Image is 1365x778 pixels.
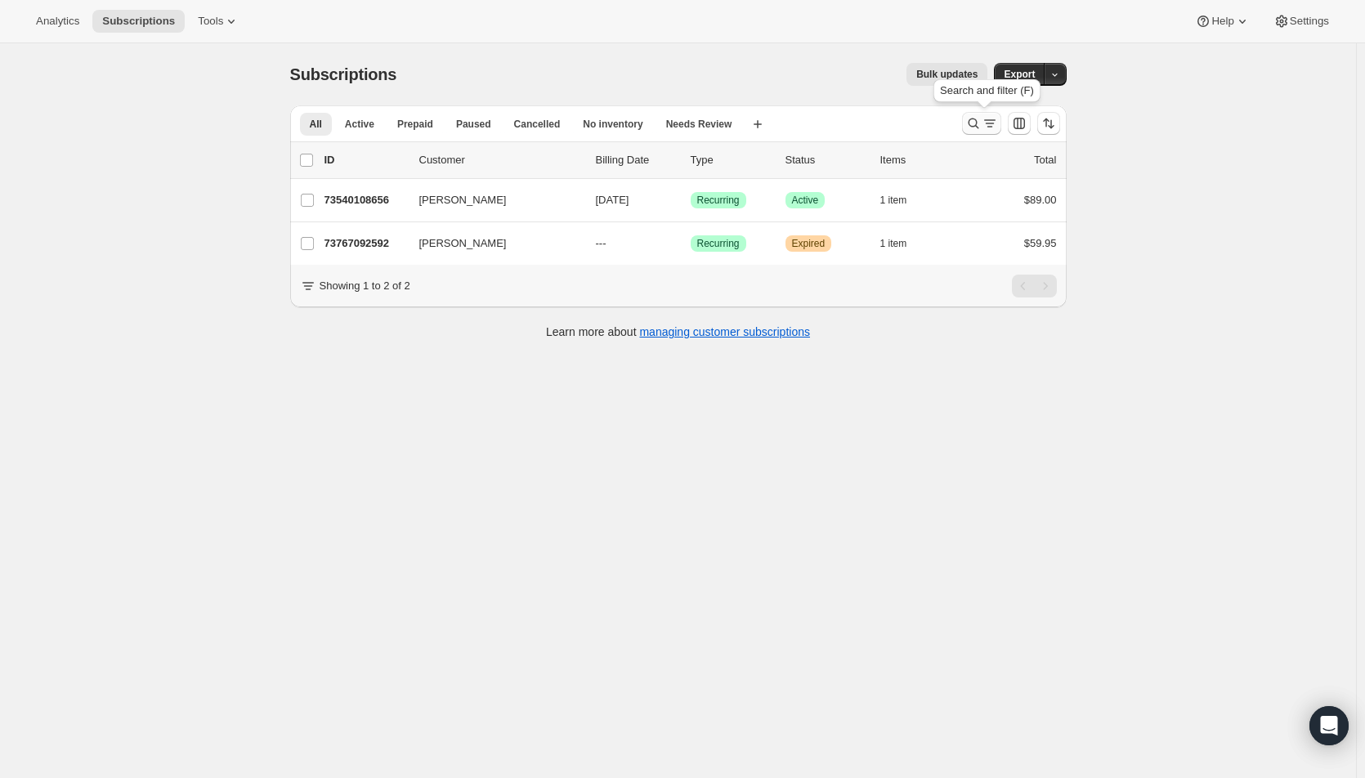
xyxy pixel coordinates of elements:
[456,118,491,131] span: Paused
[290,65,397,83] span: Subscriptions
[1024,237,1057,249] span: $59.95
[188,10,249,33] button: Tools
[880,194,907,207] span: 1 item
[1037,112,1060,135] button: Sort the results
[1309,706,1349,745] div: Open Intercom Messenger
[324,152,406,168] p: ID
[666,118,732,131] span: Needs Review
[697,237,740,250] span: Recurring
[880,237,907,250] span: 1 item
[596,237,606,249] span: ---
[880,152,962,168] div: Items
[1004,68,1035,81] span: Export
[962,112,1001,135] button: Search and filter results
[92,10,185,33] button: Subscriptions
[310,118,322,131] span: All
[792,237,826,250] span: Expired
[324,152,1057,168] div: IDCustomerBilling DateTypeStatusItemsTotal
[1008,112,1031,135] button: Customize table column order and visibility
[409,230,573,257] button: [PERSON_NAME]
[906,63,987,86] button: Bulk updates
[583,118,642,131] span: No inventory
[1185,10,1260,33] button: Help
[880,232,925,255] button: 1 item
[697,194,740,207] span: Recurring
[320,278,410,294] p: Showing 1 to 2 of 2
[1034,152,1056,168] p: Total
[1290,15,1329,28] span: Settings
[1024,194,1057,206] span: $89.00
[26,10,89,33] button: Analytics
[880,189,925,212] button: 1 item
[596,194,629,206] span: [DATE]
[324,192,406,208] p: 73540108656
[324,235,406,252] p: 73767092592
[198,15,223,28] span: Tools
[994,63,1045,86] button: Export
[596,152,678,168] p: Billing Date
[745,113,771,136] button: Create new view
[514,118,561,131] span: Cancelled
[419,235,507,252] span: [PERSON_NAME]
[1012,275,1057,297] nav: Pagination
[792,194,819,207] span: Active
[546,324,810,340] p: Learn more about
[916,68,978,81] span: Bulk updates
[397,118,433,131] span: Prepaid
[419,192,507,208] span: [PERSON_NAME]
[419,152,583,168] p: Customer
[691,152,772,168] div: Type
[324,232,1057,255] div: 73767092592[PERSON_NAME]---SuccessRecurringWarningExpired1 item$59.95
[639,325,810,338] a: managing customer subscriptions
[324,189,1057,212] div: 73540108656[PERSON_NAME][DATE]SuccessRecurringSuccessActive1 item$89.00
[409,187,573,213] button: [PERSON_NAME]
[785,152,867,168] p: Status
[1211,15,1233,28] span: Help
[1264,10,1339,33] button: Settings
[36,15,79,28] span: Analytics
[102,15,175,28] span: Subscriptions
[345,118,374,131] span: Active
